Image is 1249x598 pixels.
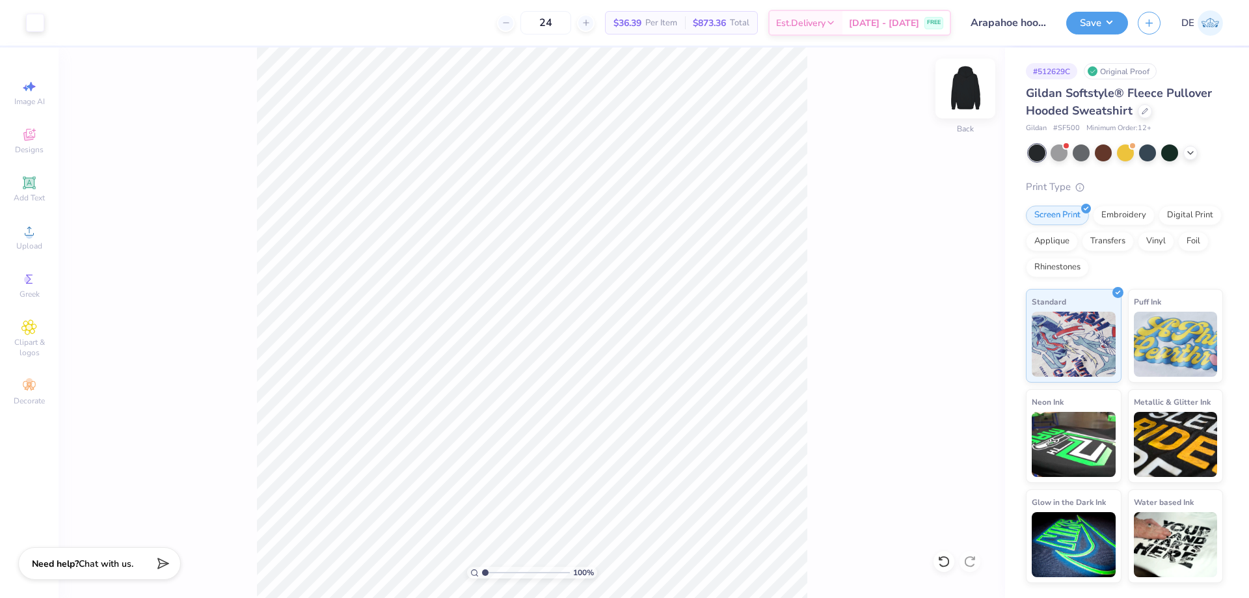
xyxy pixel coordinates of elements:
[15,144,44,155] span: Designs
[1026,258,1089,277] div: Rhinestones
[1084,63,1157,79] div: Original Proof
[1032,495,1106,509] span: Glow in the Dark Ink
[613,16,641,30] span: $36.39
[693,16,726,30] span: $873.36
[20,289,40,299] span: Greek
[7,337,52,358] span: Clipart & logos
[849,16,919,30] span: [DATE] - [DATE]
[1032,412,1116,477] img: Neon Ink
[645,16,677,30] span: Per Item
[1026,123,1047,134] span: Gildan
[730,16,749,30] span: Total
[1159,206,1222,225] div: Digital Print
[1134,412,1218,477] img: Metallic & Glitter Ink
[14,193,45,203] span: Add Text
[1178,232,1209,251] div: Foil
[16,241,42,251] span: Upload
[939,62,991,115] img: Back
[1032,395,1064,409] span: Neon Ink
[14,96,45,107] span: Image AI
[1134,295,1161,308] span: Puff Ink
[1086,123,1151,134] span: Minimum Order: 12 +
[957,123,974,135] div: Back
[79,558,133,570] span: Chat with us.
[520,11,571,34] input: – –
[776,16,826,30] span: Est. Delivery
[1134,495,1194,509] span: Water based Ink
[1181,10,1223,36] a: DE
[1134,512,1218,577] img: Water based Ink
[32,558,79,570] strong: Need help?
[573,567,594,578] span: 100 %
[961,10,1056,36] input: Untitled Design
[1066,12,1128,34] button: Save
[1026,180,1223,195] div: Print Type
[1032,312,1116,377] img: Standard
[1138,232,1174,251] div: Vinyl
[1026,232,1078,251] div: Applique
[1134,395,1211,409] span: Metallic & Glitter Ink
[14,396,45,406] span: Decorate
[927,18,941,27] span: FREE
[1032,295,1066,308] span: Standard
[1026,85,1212,118] span: Gildan Softstyle® Fleece Pullover Hooded Sweatshirt
[1053,123,1080,134] span: # SF500
[1026,206,1089,225] div: Screen Print
[1134,312,1218,377] img: Puff Ink
[1181,16,1194,31] span: DE
[1032,512,1116,577] img: Glow in the Dark Ink
[1082,232,1134,251] div: Transfers
[1093,206,1155,225] div: Embroidery
[1026,63,1077,79] div: # 512629C
[1198,10,1223,36] img: Djian Evardoni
